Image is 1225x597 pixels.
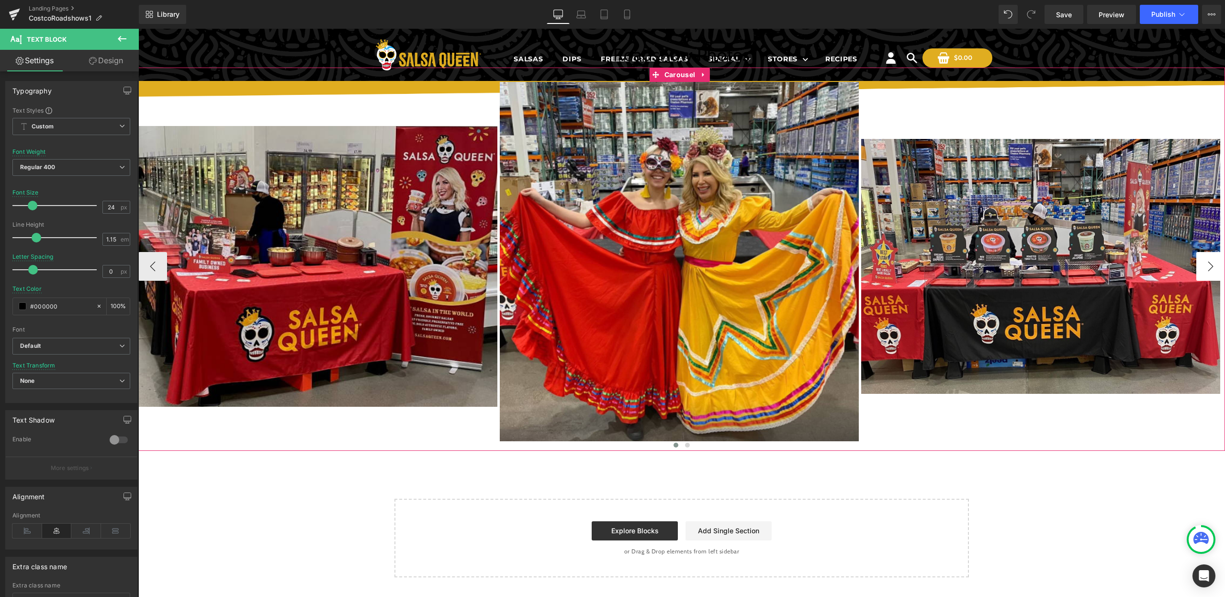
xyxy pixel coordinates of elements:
div: Letter Spacing [12,253,54,260]
div: Font [12,326,130,333]
a: Explore Blocks [453,493,539,512]
span: Carousel [524,39,559,53]
div: Font Size [12,189,39,196]
span: px [121,204,129,210]
div: Text Shadow [12,411,55,424]
a: Tablet [593,5,616,24]
a: Laptop [570,5,593,24]
a: Landing Pages [29,5,139,12]
p: More settings [51,464,89,472]
span: Preview [1099,10,1124,20]
i: Default [20,342,41,350]
button: More settings [6,457,137,479]
a: Design [71,50,141,71]
a: Add Single Section [547,493,633,512]
button: Publish [1140,5,1198,24]
a: New Library [139,5,186,24]
div: Extra class name [12,557,67,571]
span: px [121,268,129,275]
div: Alignment [12,512,130,519]
a: Expand / Collapse [559,39,572,53]
button: Redo [1022,5,1041,24]
span: em [121,236,129,242]
b: None [20,377,35,384]
button: Undo [999,5,1018,24]
b: Regular 400 [20,163,56,171]
div: Text Transform [12,362,56,369]
div: Enable [12,436,100,446]
span: Library [157,10,180,19]
a: Desktop [547,5,570,24]
button: More [1202,5,1221,24]
div: Line Height [12,221,130,228]
span: CostcoRoadshows1 [29,14,91,22]
div: Text Styles [12,106,130,114]
span: Text Block [27,35,67,43]
div: Alignment [12,487,45,501]
input: Color [30,301,91,311]
p: or Drag & Drop elements from left sidebar [271,519,815,526]
span: Save [1056,10,1072,20]
div: Text Color [12,286,42,292]
a: Mobile [616,5,639,24]
div: Extra class name [12,582,130,589]
b: Custom [32,123,54,131]
div: Typography [12,81,52,95]
div: Font Weight [12,149,45,155]
span: Publish [1151,11,1175,18]
div: % [107,298,130,315]
div: Open Intercom Messenger [1192,564,1215,587]
a: Preview [1087,5,1136,24]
